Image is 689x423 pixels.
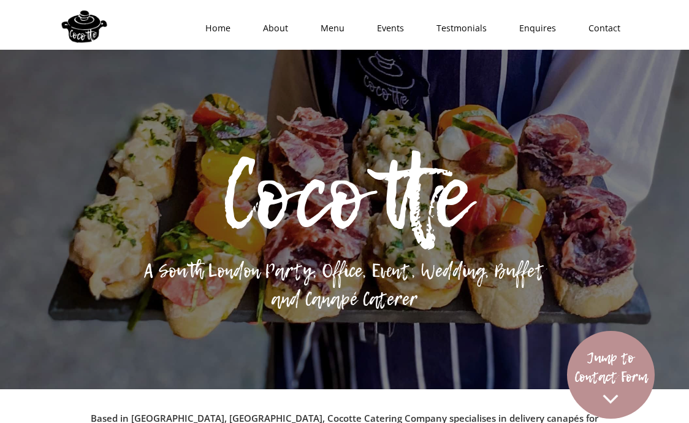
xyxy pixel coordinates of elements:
[499,10,568,47] a: Enquires
[568,10,633,47] a: Contact
[300,10,357,47] a: Menu
[243,10,300,47] a: About
[185,10,243,47] a: Home
[416,10,499,47] a: Testmonials
[357,10,416,47] a: Events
